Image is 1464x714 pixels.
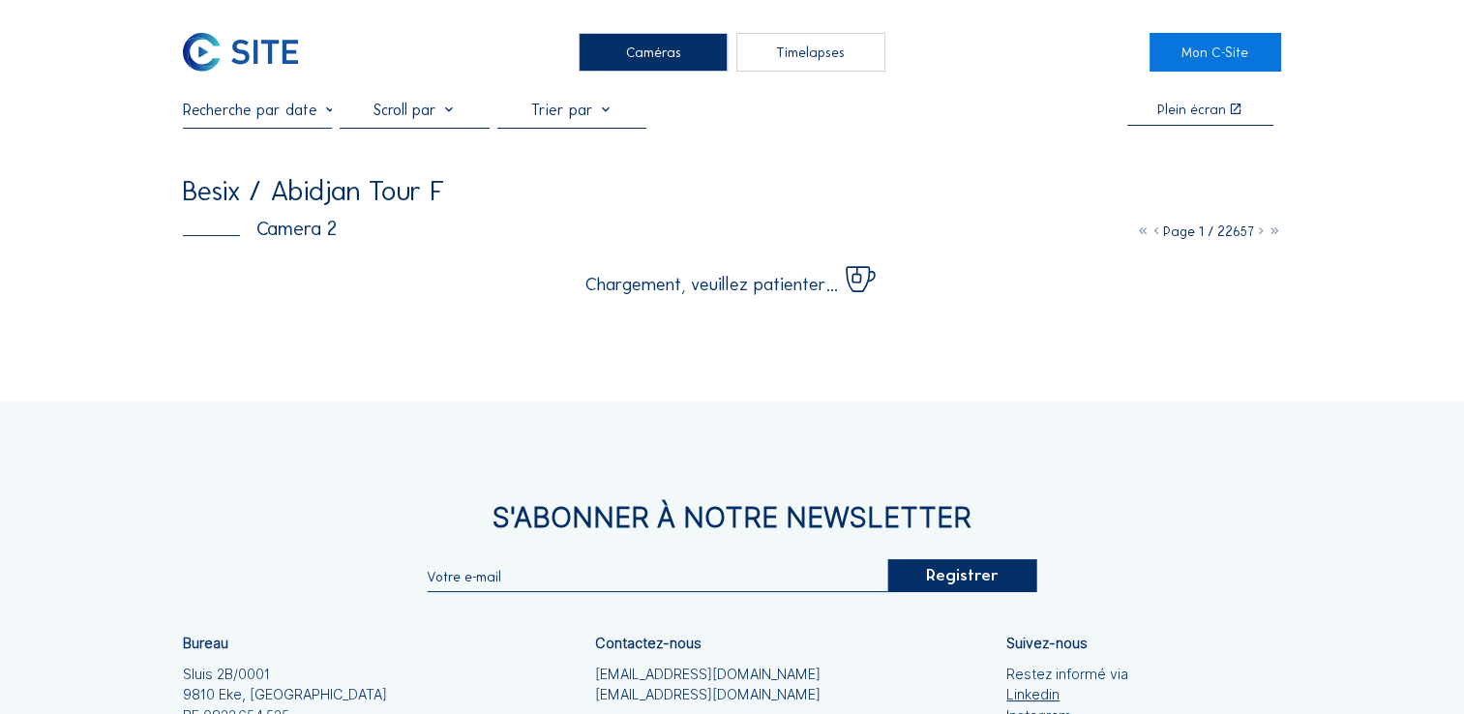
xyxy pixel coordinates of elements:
[183,33,314,72] a: C-SITE Logo
[183,101,332,119] input: Recherche par date 󰅀
[595,684,821,705] a: [EMAIL_ADDRESS][DOMAIN_NAME]
[1157,103,1226,116] div: Plein écran
[595,637,702,650] div: Contactez-nous
[585,276,838,294] span: Chargement, veuillez patienter...
[183,33,298,72] img: C-SITE Logo
[1006,684,1128,705] a: Linkedin
[183,637,228,650] div: Bureau
[595,664,821,685] a: [EMAIL_ADDRESS][DOMAIN_NAME]
[183,219,337,238] div: Camera 2
[183,178,445,206] div: Besix / Abidjan Tour F
[1150,33,1281,72] a: Mon C-Site
[183,504,1281,532] div: S'Abonner à notre newsletter
[427,568,888,585] input: Votre e-mail
[579,33,728,72] div: Caméras
[736,33,885,72] div: Timelapses
[1006,637,1088,650] div: Suivez-nous
[1163,223,1254,240] span: Page 1 / 22657
[888,559,1037,593] div: Registrer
